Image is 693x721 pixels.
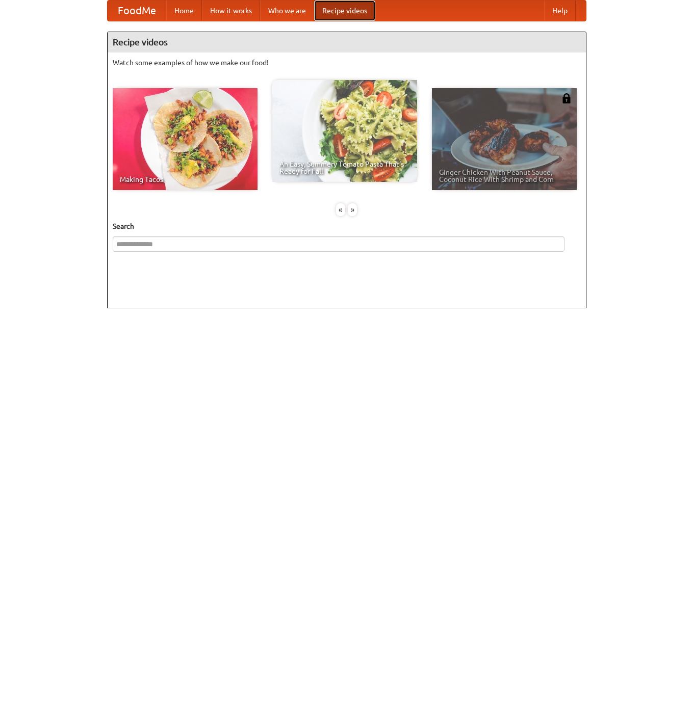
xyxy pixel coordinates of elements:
a: Home [166,1,202,21]
a: Recipe videos [314,1,375,21]
p: Watch some examples of how we make our food! [113,58,581,68]
a: An Easy, Summery Tomato Pasta That's Ready for Fall [272,80,417,182]
h4: Recipe videos [108,32,586,52]
a: Help [544,1,576,21]
a: FoodMe [108,1,166,21]
div: « [336,203,345,216]
span: An Easy, Summery Tomato Pasta That's Ready for Fall [279,161,410,175]
img: 483408.png [561,93,572,103]
h5: Search [113,221,581,231]
span: Making Tacos [120,176,250,183]
a: Making Tacos [113,88,258,190]
a: How it works [202,1,260,21]
a: Who we are [260,1,314,21]
div: » [348,203,357,216]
